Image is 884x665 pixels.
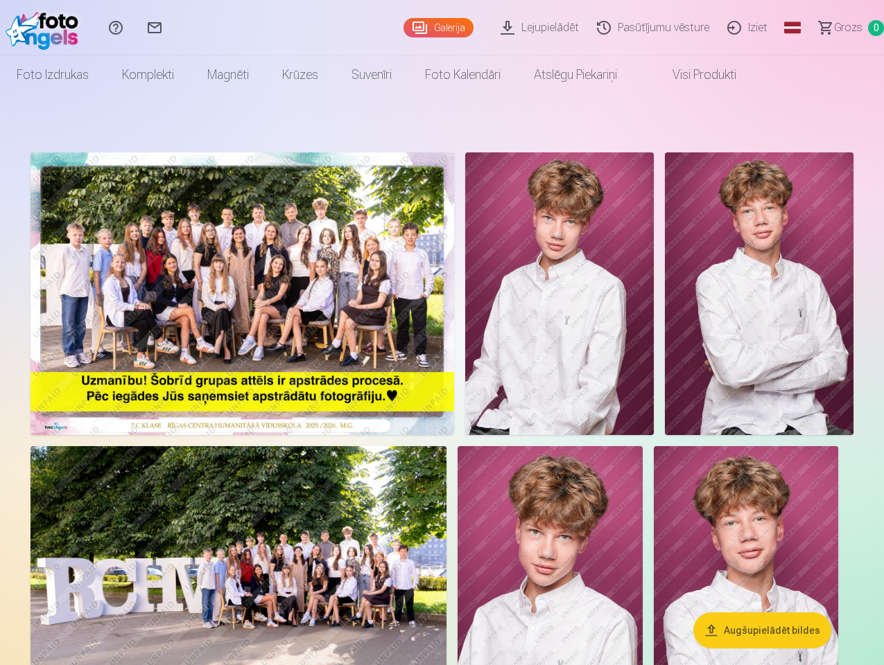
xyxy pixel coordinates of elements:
[408,55,517,94] a: Foto kalendāri
[191,55,266,94] a: Magnēti
[693,612,831,648] button: Augšupielādēt bildes
[6,6,85,50] img: /fa1
[404,18,474,37] a: Galerija
[335,55,408,94] a: Suvenīri
[634,55,753,94] a: Visi produkti
[105,55,191,94] a: Komplekti
[517,55,634,94] a: Atslēgu piekariņi
[868,20,884,36] span: 0
[834,19,863,36] span: Grozs
[266,55,335,94] a: Krūzes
